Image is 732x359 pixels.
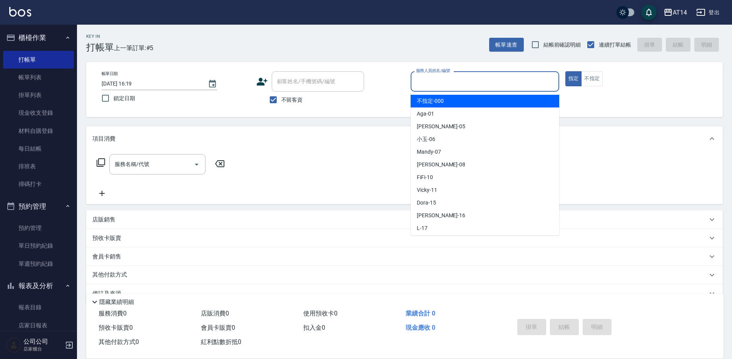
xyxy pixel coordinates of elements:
p: 店販銷售 [92,216,115,224]
div: 項目消費 [86,126,723,151]
span: 業績合計 0 [406,310,435,317]
div: 會員卡銷售 [86,247,723,266]
div: 其他付款方式 [86,266,723,284]
a: 掃碼打卡 [3,175,74,193]
span: 其他付款方式 0 [99,338,139,346]
input: YYYY/MM/DD hh:mm [102,77,200,90]
div: 店販銷售 [86,210,723,229]
span: 預收卡販賣 0 [99,324,133,331]
a: 材料自購登錄 [3,122,74,140]
span: 鎖定日期 [114,94,135,102]
button: 報表及分析 [3,276,74,296]
div: 備註及來源 [86,284,723,303]
p: 店家櫃台 [23,346,63,352]
span: 紅利點數折抵 0 [201,338,241,346]
button: 櫃檯作業 [3,28,74,48]
button: save [641,5,657,20]
span: 扣入金 0 [303,324,325,331]
button: Choose date, selected date is 2025-09-25 [203,75,222,93]
a: 預約管理 [3,219,74,237]
h3: 打帳單 [86,42,114,53]
a: 單日預約紀錄 [3,237,74,255]
p: 隱藏業績明細 [99,298,134,306]
img: Person [6,337,22,353]
button: AT14 [660,5,690,20]
span: Vicky -11 [417,186,437,194]
label: 帳單日期 [102,71,118,77]
img: Logo [9,7,31,17]
p: 預收卡販賣 [92,234,121,242]
p: 項目消費 [92,135,115,143]
button: 帳單速查 [489,38,524,52]
div: 預收卡販賣 [86,229,723,247]
span: 使用預收卡 0 [303,310,338,317]
button: Open [191,158,203,171]
span: Dora -15 [417,199,436,207]
a: 每日結帳 [3,140,74,158]
a: 帳單列表 [3,69,74,86]
a: 店家日報表 [3,317,74,334]
span: 店販消費 0 [201,310,229,317]
p: 其他付款方式 [92,271,131,279]
span: [PERSON_NAME] -08 [417,161,465,169]
span: 結帳前確認明細 [543,41,581,49]
span: [PERSON_NAME] -16 [417,211,465,220]
span: [PERSON_NAME] -05 [417,122,465,131]
span: 連續打單結帳 [599,41,631,49]
span: 不指定 -000 [417,97,444,105]
span: 現金應收 0 [406,324,435,331]
a: 排班表 [3,158,74,175]
p: 會員卡銷售 [92,253,121,261]
a: 打帳單 [3,51,74,69]
h2: Key In [86,34,114,39]
span: 上一筆訂單:#5 [114,43,154,53]
a: 報表目錄 [3,299,74,316]
h5: 公司公司 [23,338,63,346]
a: 現金收支登錄 [3,104,74,122]
label: 服務人員姓名/編號 [416,68,450,74]
span: Mandy -07 [417,148,441,156]
button: 預約管理 [3,196,74,216]
button: 不指定 [581,71,603,86]
div: AT14 [673,8,687,17]
span: 服務消費 0 [99,310,127,317]
a: 單週預約紀錄 [3,255,74,273]
span: 不留客資 [281,96,303,104]
button: 指定 [565,71,582,86]
a: 掛單列表 [3,86,74,104]
button: 登出 [693,5,723,20]
span: 小玉 -06 [417,135,435,143]
span: L -17 [417,224,428,232]
span: Aga -01 [417,110,434,118]
span: 會員卡販賣 0 [201,324,235,331]
span: FiFi -10 [417,173,433,181]
p: 備註及來源 [92,290,121,298]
